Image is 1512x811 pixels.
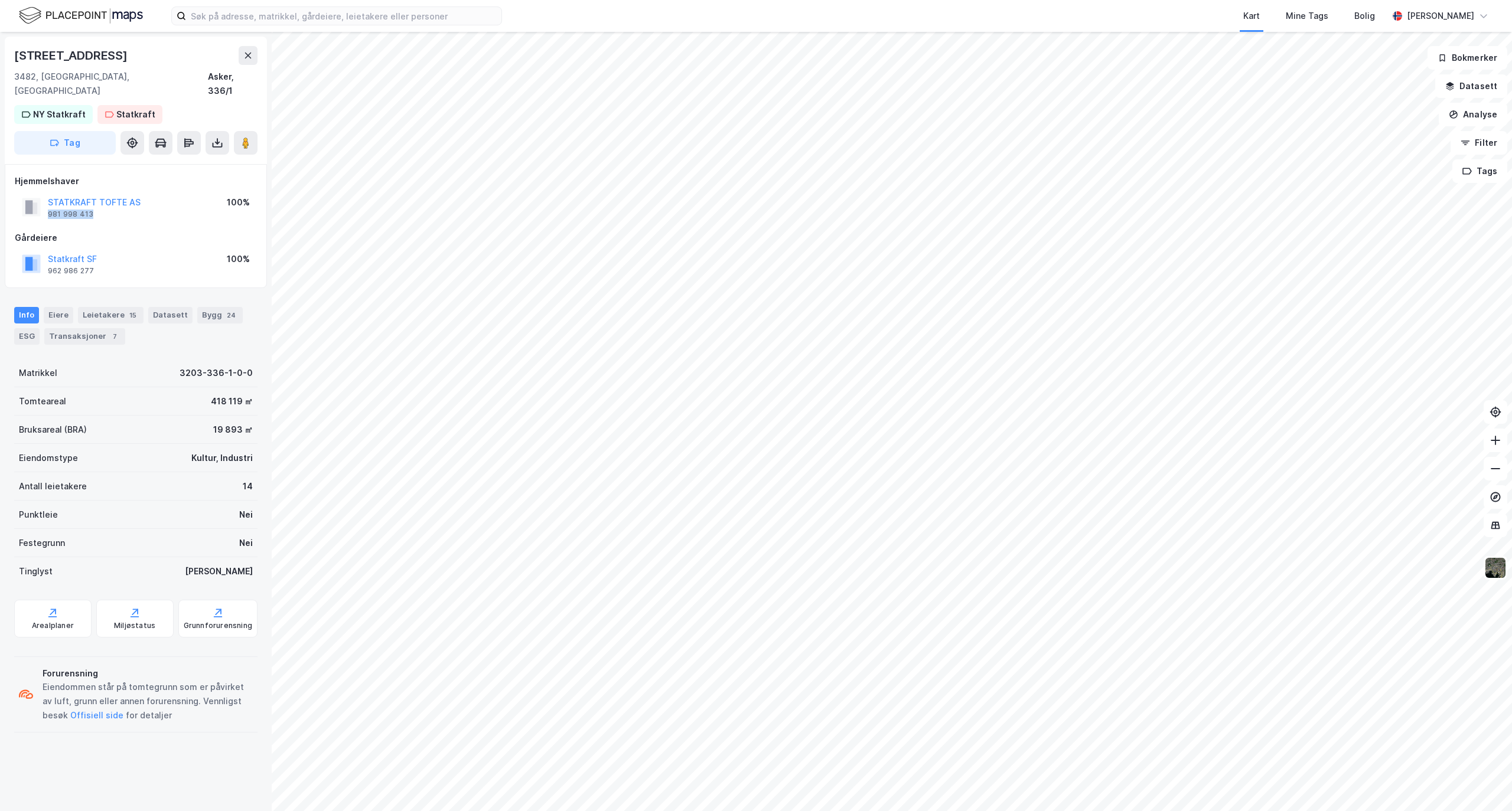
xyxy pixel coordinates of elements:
div: 981 998 413 [48,210,93,219]
div: 24 [224,309,238,321]
button: Analyse [1439,103,1507,126]
div: Hjemmelshaver [15,174,257,188]
div: Miljøstatus [114,621,155,630]
div: Tinglyst [19,564,53,578]
div: 962 986 277 [48,266,94,276]
div: Eiendommen står på tomtegrunn som er påvirket av luft, grunn eller annen forurensning. Vennligst ... [43,680,253,722]
div: Datasett [148,307,193,323]
div: Kultur, Industri [191,451,253,465]
div: Festegrunn [19,536,65,550]
div: Tomteareal [19,394,66,408]
div: Forurensning [43,666,253,681]
div: 15 [127,309,139,321]
div: 100% [227,252,250,266]
div: [STREET_ADDRESS] [14,46,130,65]
button: Datasett [1435,74,1507,98]
div: Arealplaner [32,621,74,630]
div: Nei [239,508,253,522]
div: Antall leietakere [19,479,87,493]
div: Matrikkel [19,366,57,380]
div: [PERSON_NAME] [185,564,253,578]
button: Filter [1451,131,1507,155]
div: Mine Tags [1286,9,1328,23]
div: Bygg [197,307,243,323]
div: NY Statkraft [33,107,86,122]
div: 418 119 ㎡ [211,394,253,408]
div: 3482, [GEOGRAPHIC_DATA], [GEOGRAPHIC_DATA] [14,70,208,98]
input: Søk på adresse, matrikkel, gårdeiere, leietakere eller personer [186,7,501,25]
button: Bokmerker [1428,46,1507,70]
div: Bruksareal (BRA) [19,423,87,437]
div: 14 [243,479,253,493]
div: Chatt-widget [1453,754,1512,811]
div: Gårdeiere [15,231,257,245]
div: 3203-336-1-0-0 [180,366,253,380]
button: Tags [1452,159,1507,183]
div: Transaksjoner [44,328,125,345]
img: 9k= [1484,557,1507,579]
div: [PERSON_NAME] [1407,9,1474,23]
div: Nei [239,536,253,550]
img: logo.f888ab2527a4732fd821a326f86c7f29.svg [19,5,143,26]
div: Grunnforurensning [184,621,252,630]
div: Punktleie [19,508,58,522]
div: Asker, 336/1 [208,70,258,98]
div: Eiendomstype [19,451,78,465]
div: Kart [1243,9,1260,23]
div: Eiere [44,307,73,323]
div: 19 893 ㎡ [213,423,253,437]
iframe: Chat Widget [1453,754,1512,811]
div: 7 [109,331,120,342]
div: Info [14,307,39,323]
button: Tag [14,131,116,155]
div: Bolig [1354,9,1375,23]
div: Leietakere [78,307,144,323]
div: 100% [227,195,250,210]
div: ESG [14,328,40,345]
div: Statkraft [116,107,155,122]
